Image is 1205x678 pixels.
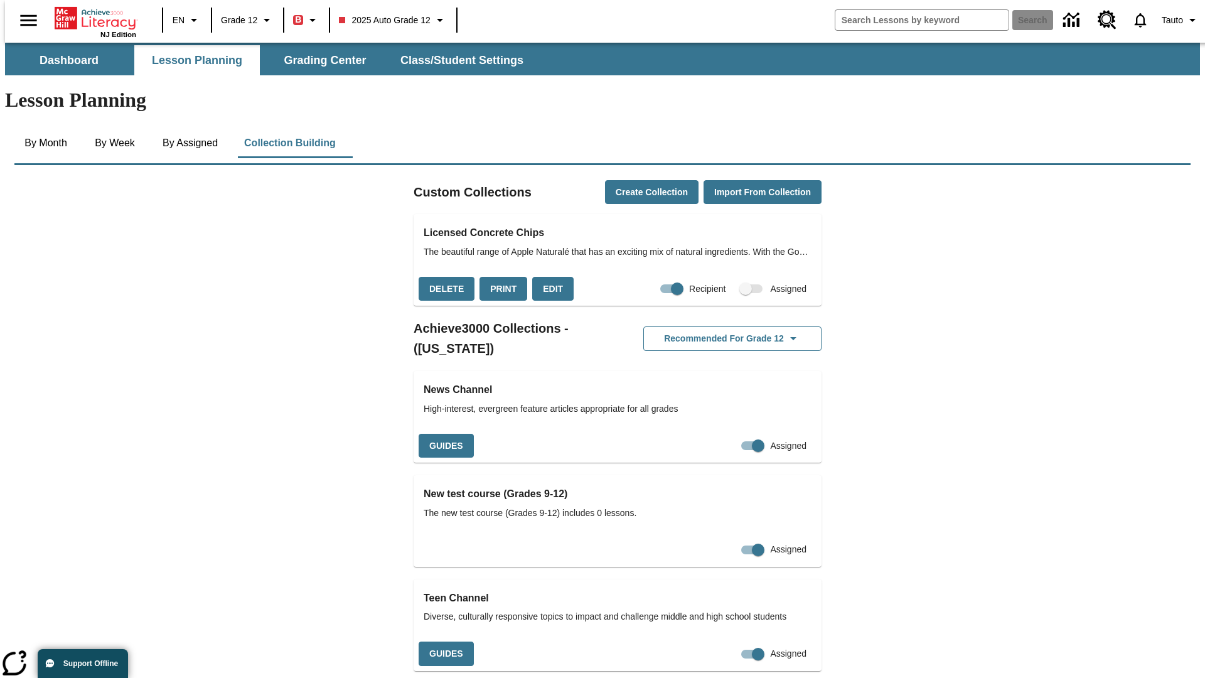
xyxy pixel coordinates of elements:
[284,53,366,68] span: Grading Center
[424,245,811,259] span: The beautiful range of Apple Naturalé that has an exciting mix of natural ingredients. With the G...
[221,14,257,27] span: Grade 12
[5,89,1200,112] h1: Lesson Planning
[55,6,136,31] a: Home
[14,128,77,158] button: By Month
[643,326,822,351] button: Recommended for Grade 12
[153,128,228,158] button: By Assigned
[100,31,136,38] span: NJ Edition
[134,45,260,75] button: Lesson Planning
[479,277,527,301] button: Print, will open in a new window
[295,12,301,28] span: B
[424,610,811,623] span: Diverse, culturally responsive topics to impact and challenge middle and high school students
[334,9,452,31] button: Class: 2025 Auto Grade 12, Select your class
[835,10,1009,30] input: search field
[63,659,118,668] span: Support Offline
[424,485,811,503] h3: New test course (Grades 9-12)
[1157,9,1205,31] button: Profile/Settings
[770,282,806,296] span: Assigned
[770,439,806,453] span: Assigned
[605,180,699,205] button: Create Collection
[532,277,574,301] button: Edit
[689,282,726,296] span: Recipient
[1056,3,1090,38] a: Data Center
[339,14,430,27] span: 2025 Auto Grade 12
[770,543,806,556] span: Assigned
[55,4,136,38] div: Home
[424,224,811,242] h3: Licensed Concrete Chips
[424,507,811,520] span: The new test course (Grades 9-12) includes 0 lessons.
[424,402,811,416] span: High-interest, evergreen feature articles appropriate for all grades
[83,128,146,158] button: By Week
[5,45,535,75] div: SubNavbar
[262,45,388,75] button: Grading Center
[770,647,806,660] span: Assigned
[38,649,128,678] button: Support Offline
[390,45,533,75] button: Class/Student Settings
[1162,14,1183,27] span: Tauto
[419,277,474,301] button: Delete
[1124,4,1157,36] a: Notifications
[167,9,207,31] button: Language: EN, Select a language
[10,2,47,39] button: Open side menu
[173,14,185,27] span: EN
[288,9,325,31] button: Boost Class color is red. Change class color
[1090,3,1124,37] a: Resource Center, Will open in new tab
[424,589,811,607] h3: Teen Channel
[419,434,474,458] button: Guides
[414,182,532,202] h2: Custom Collections
[234,128,346,158] button: Collection Building
[6,45,132,75] button: Dashboard
[40,53,99,68] span: Dashboard
[152,53,242,68] span: Lesson Planning
[419,642,474,666] button: Guides
[5,43,1200,75] div: SubNavbar
[216,9,279,31] button: Grade: Grade 12, Select a grade
[704,180,822,205] button: Import from Collection
[400,53,523,68] span: Class/Student Settings
[424,381,811,399] h3: News Channel
[414,318,618,358] h2: Achieve3000 Collections - ([US_STATE])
